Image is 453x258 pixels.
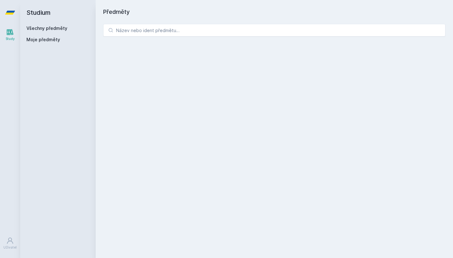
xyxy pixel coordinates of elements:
[26,36,60,43] span: Moje předměty
[26,25,67,31] a: Všechny předměty
[103,8,445,16] h1: Předměty
[1,234,19,253] a: Uživatel
[6,36,15,41] div: Study
[103,24,445,36] input: Název nebo ident předmětu…
[3,245,17,250] div: Uživatel
[1,25,19,44] a: Study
